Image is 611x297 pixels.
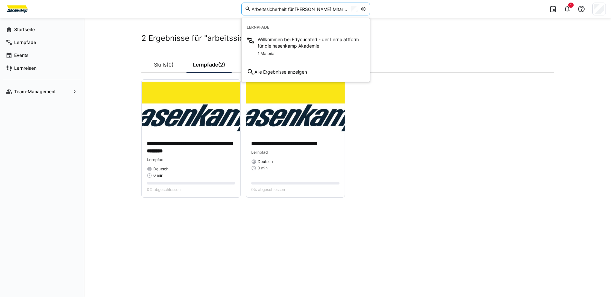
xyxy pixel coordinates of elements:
[242,21,370,34] div: Lernpfade
[251,6,348,12] input: Skills und Lernpfade durchsuchen…
[186,57,232,73] a: Lernpfade(2)
[153,166,168,172] span: Deutsch
[251,150,268,155] span: Lernpfad
[258,51,275,56] span: 1 Material
[141,57,186,73] a: Skills(0)
[258,36,365,49] span: Willkommen bei Edyoucated - der Lernplattform für die hasenkamp Akademie
[141,33,554,43] h2: 2 Ergebnisse für "arbeitssicherheit"
[246,80,345,135] img: image
[167,62,174,67] span: (0)
[570,3,572,7] span: 1
[153,173,163,178] span: 0 min
[251,187,285,192] span: 0% abgeschlossen
[258,159,273,164] span: Deutsch
[147,187,181,192] span: 0% abgeschlossen
[147,157,164,162] span: Lernpfad
[258,166,268,171] span: 0 min
[142,80,240,135] img: image
[254,69,307,75] span: Alle Ergebnisse anzeigen
[218,62,225,67] span: (2)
